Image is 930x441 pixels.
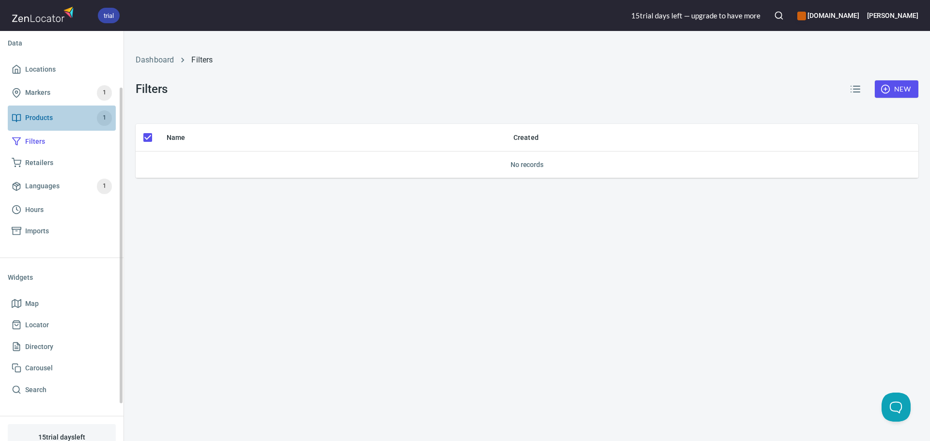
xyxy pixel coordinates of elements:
th: Name [159,124,506,152]
a: Locations [8,59,116,80]
span: Imports [25,225,49,237]
span: 1 [97,181,112,192]
li: Data [8,31,116,55]
a: Markers1 [8,80,116,106]
iframe: Help Scout Beacon - Open [882,393,911,422]
a: Products1 [8,106,116,131]
button: [PERSON_NAME] [867,5,918,26]
a: Filters [191,55,213,64]
button: Reorder [844,77,867,101]
span: Locations [25,63,56,76]
a: Map [8,293,116,315]
li: Widgets [8,266,116,289]
img: zenlocator [12,4,77,25]
span: Carousel [25,362,53,374]
span: Retailers [25,157,53,169]
a: Imports [8,220,116,242]
span: Filters [25,136,45,148]
span: Directory [25,341,53,353]
span: Search [25,384,46,396]
a: Directory [8,336,116,358]
span: Locator [25,319,49,331]
span: trial [98,11,120,21]
span: 1 [97,112,112,123]
span: Products [25,112,53,124]
div: trial [98,8,120,23]
h6: [DOMAIN_NAME] [797,10,859,21]
h3: Filters [136,82,168,96]
span: Hours [25,204,44,216]
span: Markers [25,87,50,99]
span: New [883,83,911,95]
h6: No records [143,159,911,170]
a: Hours [8,199,116,221]
h6: [PERSON_NAME] [867,10,918,21]
div: Manage your apps [797,5,859,26]
th: Created [506,124,918,152]
a: Dashboard [136,55,174,64]
span: 1 [97,87,112,98]
a: Filters [8,131,116,152]
span: Languages [25,180,60,192]
a: Search [8,379,116,401]
button: color-CE600E [797,12,806,20]
nav: breadcrumb [136,54,918,66]
a: Locator [8,314,116,336]
a: Languages1 [8,174,116,199]
button: Search [768,5,790,26]
div: 15 trial day s left — upgrade to have more [631,11,760,21]
a: Retailers [8,152,116,174]
a: Carousel [8,357,116,379]
span: Map [25,298,39,310]
button: New [875,80,918,98]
